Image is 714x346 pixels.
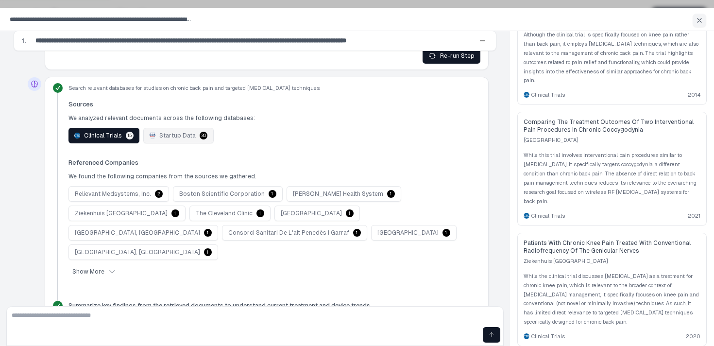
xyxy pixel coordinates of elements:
span: 2021 [688,212,700,220]
span: ziekenhuis [GEOGRAPHIC_DATA] [75,209,168,217]
span: 2014 [688,91,700,99]
p: While this trial involves interventional pain procedures similar to [MEDICAL_DATA], it specifical... [524,151,700,206]
span: [GEOGRAPHIC_DATA] [524,136,700,145]
div: Re-run Step [428,52,475,60]
div: 15 [126,132,134,139]
button: boston scientific corporation1 [173,186,283,202]
button: ziekenhuis [GEOGRAPHIC_DATA]1 [68,206,186,221]
button: Startup DataStartup Data30 [143,128,214,143]
span: [GEOGRAPHIC_DATA], [GEOGRAPHIC_DATA] [75,248,200,256]
span: Clinical Trials [531,332,565,340]
span: Patients With Chronic Knee Pain Treated With Conventional Radiofrequency of the Genicular Nerves [524,239,700,255]
span: 2020 [686,332,700,340]
span: Sources [68,101,473,108]
button: consorci sanitari de l'alt penedès i garraf1 [222,225,367,241]
button: [GEOGRAPHIC_DATA], [GEOGRAPHIC_DATA]1 [68,225,218,241]
a: Comparing the Treatment Outcomes of Two Interventional Pain Procedures in Chronic Coccygodynia[GE... [518,112,706,225]
button: relievant medsystems, inc.2 [68,186,169,202]
img: Clinical Trials [524,333,529,339]
span: [PERSON_NAME] health system [293,190,383,198]
span: Competitive landscape for: a minimally invasive, implantable wireless [MEDICAL_DATA] system desig... [10,16,604,23]
div: 1 [204,248,212,256]
p: While the clinical trial discusses [MEDICAL_DATA] as a treatment for chronic knee pain, which is ... [524,272,700,327]
div: 1 [256,209,264,217]
button: Show More [68,266,120,277]
div: 1 [204,229,212,237]
p: We found the following companies from the sources we gathered. [68,173,473,180]
div: 1 [353,229,361,237]
div: 30 [200,132,207,139]
button: [GEOGRAPHIC_DATA]1 [274,206,360,221]
span: [GEOGRAPHIC_DATA] [377,229,439,237]
div: 1 [442,229,450,237]
div: 1 [387,190,395,198]
span: boston scientific corporation [179,190,265,198]
div: Show More [72,268,116,276]
button: Clinical TrialsClinical Trials15 [68,128,139,143]
span: Search relevant databases for studies on chronic back pain and targeted [MEDICAL_DATA] techniques. [68,84,320,92]
button: the cleveland clinic1 [189,206,271,221]
div: 2 [155,190,163,198]
span: [GEOGRAPHIC_DATA], [GEOGRAPHIC_DATA] [75,229,200,237]
span: Comparing the Treatment Outcomes of Two Interventional Pain Procedures in Chronic Coccygodynia [524,118,700,134]
span: Summarize key findings from the retrieved documents to understand current treatment and device tr... [68,302,372,310]
div: 1 [346,209,354,217]
button: Re-run Step [423,48,480,64]
button: [GEOGRAPHIC_DATA], [GEOGRAPHIC_DATA]1 [68,244,218,260]
button: [GEOGRAPHIC_DATA]1 [371,225,457,241]
div: 1 [171,209,179,217]
span: Clinical Trials [531,212,565,220]
div: 1 [269,190,276,198]
a: Patients With Chronic Knee Pain Treated With Conventional Radiofrequency of the Genicular NervesZ... [518,233,706,346]
span: Startup Data [159,132,196,139]
span: Clinical Trials [84,132,122,139]
img: Clinical Trials [524,92,529,98]
span: Ziekenhuis [GEOGRAPHIC_DATA] [524,257,700,266]
p: We analyzed relevant documents across the following databases: [68,114,473,122]
span: 1. [22,36,26,46]
img: Clinical Trials [524,213,529,219]
img: Startup Data [150,133,155,138]
span: Referenced Companies [68,159,473,167]
span: the cleveland clinic [196,209,253,217]
span: Clinical Trials [531,91,565,99]
span: [GEOGRAPHIC_DATA] [281,209,342,217]
button: [PERSON_NAME] health system1 [287,186,401,202]
span: relievant medsystems, inc. [75,190,151,198]
img: Clinical Trials [74,133,80,138]
p: Although the clinical trial is specifically focused on knee pain rather than back pain, it employ... [524,30,700,85]
span: consorci sanitari de l'alt penedès i garraf [228,229,349,237]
